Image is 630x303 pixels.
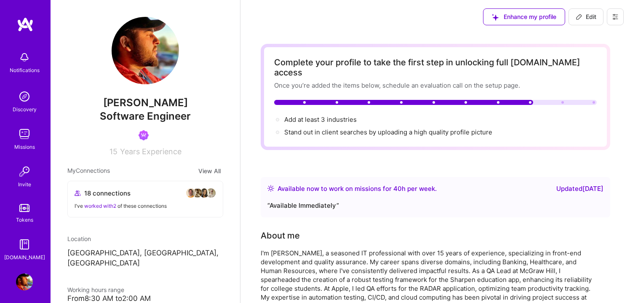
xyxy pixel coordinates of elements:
span: 18 connections [84,189,131,198]
button: Edit [569,8,603,25]
img: avatar [186,188,196,198]
button: Enhance my profile [483,8,565,25]
span: Add at least 3 industries [284,115,357,123]
button: View All [196,166,223,176]
span: 40 [393,185,402,193]
img: guide book [16,236,33,253]
button: 18 connectionsavataravataravataravatarI've worked with2 of these connections [67,181,223,217]
span: [PERSON_NAME] [67,97,223,109]
span: worked with 2 [84,203,116,209]
span: Working hours range [67,286,124,293]
div: Invite [18,180,31,189]
img: discovery [16,88,33,105]
img: User Avatar [16,274,33,290]
span: Software Engineer [100,110,191,122]
a: User Avatar [14,274,35,290]
div: Tokens [16,215,33,224]
img: avatar [199,188,209,198]
img: bell [16,49,33,66]
div: Once you’re added the items below, schedule an evaluation call on the setup page. [274,81,597,90]
i: icon Collaborator [75,190,81,196]
div: I've of these connections [75,201,216,210]
div: Notifications [10,66,40,75]
img: Invite [16,163,33,180]
img: tokens [19,204,29,212]
img: avatar [192,188,203,198]
div: “ Available Immediately ” [267,201,603,211]
span: Years Experience [120,147,182,156]
span: Edit [576,13,596,21]
img: User Avatar [112,17,179,84]
div: Location [67,234,223,243]
div: About me [261,229,300,242]
div: From 8:30 AM to 2:00 AM [67,294,223,303]
img: avatar [206,188,216,198]
img: teamwork [16,126,33,142]
div: Discovery [13,105,37,114]
img: Availability [267,185,274,192]
i: icon SuggestedTeams [492,14,499,21]
div: Updated [DATE] [556,184,603,194]
div: Complete your profile to take the first step in unlocking full [DOMAIN_NAME] access [274,57,597,78]
span: 15 [109,147,117,156]
div: Available now to work on missions for h per week . [278,184,437,194]
div: Missions [14,142,35,151]
p: [GEOGRAPHIC_DATA], [GEOGRAPHIC_DATA], [GEOGRAPHIC_DATA] [67,248,223,268]
img: logo [17,17,34,32]
img: Been on Mission [139,130,149,140]
span: Enhance my profile [492,13,556,21]
div: Stand out in client searches by uploading a high quality profile picture [284,128,492,137]
span: My Connections [67,166,110,176]
div: [DOMAIN_NAME] [4,253,45,262]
